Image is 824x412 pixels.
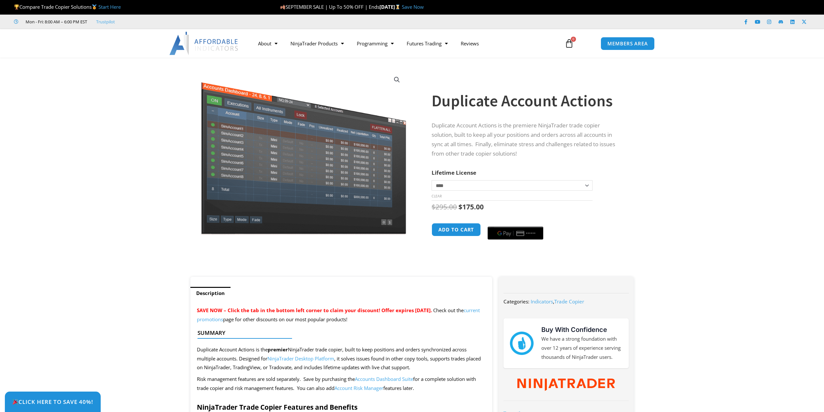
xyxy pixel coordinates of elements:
a: Reviews [454,36,485,51]
span: Compare Trade Copier Solutions [14,4,121,10]
p: Risk management features are sold separately. Save by purchasing the for a complete solution with... [197,375,486,393]
strong: [DATE] [379,4,402,10]
a: View full-screen image gallery [391,74,403,86]
img: 🥇 [92,5,97,9]
img: 🍂 [280,5,285,9]
p: Check out the page for other discounts on our most popular products! [197,306,486,324]
a: Description [190,287,231,300]
span: Categories: [503,298,529,305]
h4: Summary [198,330,480,336]
a: About [252,36,284,51]
a: Clear options [432,194,442,198]
label: Lifetime License [432,169,476,176]
a: Indicators [531,298,553,305]
a: 🎉Click Here to save 40%! [5,392,101,412]
a: Futures Trading [400,36,454,51]
img: mark thumbs good 43913 | Affordable Indicators – NinjaTrader [510,332,533,355]
img: NinjaTrader Wordmark color RGB | Affordable Indicators – NinjaTrader [517,379,615,391]
a: NinjaTrader Desktop Platform [267,355,334,362]
img: ⌛ [395,5,400,9]
span: Click Here to save 40%! [12,399,93,405]
span: SAVE NOW – Click the tab in the bottom left corner to claim your discount! Offer expires [DATE]. [197,307,432,313]
img: Screenshot 2024-08-26 15414455555 [199,69,408,235]
button: Add to cart [432,223,481,236]
span: $ [432,202,435,211]
nav: Menu [252,36,557,51]
p: We have a strong foundation with over 12 years of experience serving thousands of NinjaTrader users. [541,335,622,362]
span: MEMBERS AREA [607,41,648,46]
bdi: 175.00 [458,202,484,211]
a: Accounts Dashboard Suite [355,376,413,382]
span: Duplicate Account Actions is the NinjaTrader trade copier, built to keep positions and orders syn... [197,346,481,371]
a: Trustpilot [96,18,115,26]
img: 🎉 [13,399,18,405]
a: Programming [350,36,400,51]
button: Buy with GPay [488,227,543,240]
h1: Duplicate Account Actions [432,89,621,112]
a: Account Risk Manager [334,385,383,391]
span: 0 [571,37,576,42]
a: Save Now [402,4,424,10]
bdi: 295.00 [432,202,457,211]
strong: premier [268,346,288,353]
a: Start Here [98,4,121,10]
a: NinjaTrader Products [284,36,350,51]
h3: Buy With Confidence [541,325,622,335]
span: SEPTEMBER SALE | Up To 50% OFF | Ends [280,4,379,10]
span: Mon - Fri: 8:00 AM – 6:00 PM EST [24,18,87,26]
a: Trade Copier [554,298,584,305]
img: 🏆 [14,5,19,9]
img: LogoAI | Affordable Indicators – NinjaTrader [169,32,239,55]
a: 0 [555,34,583,53]
span: , [531,298,584,305]
a: MEMBERS AREA [601,37,655,50]
text: •••••• [526,231,536,236]
span: $ [458,202,462,211]
p: Duplicate Account Actions is the premiere NinjaTrader trade copier solution, built to keep all yo... [432,121,621,159]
